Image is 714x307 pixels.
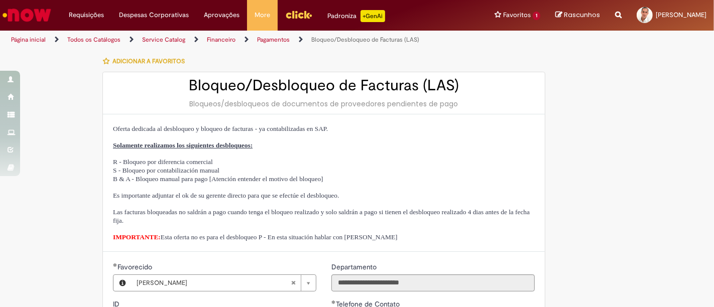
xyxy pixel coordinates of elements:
a: Pagamentos [257,36,290,44]
a: Financeiro [207,36,235,44]
a: Rascunhos [555,11,600,20]
span: S - Bloqueo por contabilización manual [113,167,219,174]
span: Favoritos [503,10,531,20]
div: Padroniza [327,10,385,22]
a: [PERSON_NAME]Limpar campo Favorecido [132,275,316,291]
span: [PERSON_NAME] [137,275,291,291]
div: Bloqueos/desbloqueos de documentos de proveedores pendientes de pago [113,99,535,109]
span: B & A - Bloqueo manual para pago [Atención entender el motivo del bloqueo] [113,175,323,183]
h2: Bloqueo/Desbloqueo de Facturas (LAS) [113,77,535,94]
span: R - Bloqueo por diferencia comercial [113,158,213,166]
span: [PERSON_NAME] [656,11,706,19]
span: Somente leitura - Departamento [331,262,379,271]
button: Adicionar a Favoritos [102,51,190,72]
span: More [255,10,270,20]
span: Requisições [69,10,104,20]
span: Rascunhos [564,10,600,20]
a: Todos os Catálogos [67,36,121,44]
span: Aprovações [204,10,240,20]
span: Obrigatório Preenchido [331,300,336,304]
a: Página inicial [11,36,46,44]
abbr: Limpar campo Favorecido [286,275,301,291]
img: click_logo_yellow_360x200.png [285,7,312,22]
p: +GenAi [361,10,385,22]
input: Departamento [331,274,535,291]
img: ServiceNow [1,5,53,25]
button: Favorecido, Visualizar este registro Reney Barbosa Nunes [113,275,132,291]
ul: Trilhas de página [8,31,468,49]
span: Las facturas bloqueadas no saldrán a pago cuando tenga el bloqueo realizado y solo saldrán a pago... [113,208,530,224]
span: Necessários - Favorecido [117,262,154,271]
span: Obrigatório Preenchido [113,263,117,267]
span: Despesas Corporativas [119,10,189,20]
span: IMPORTANTE: [113,233,161,241]
span: Esta oferta no es para el desbloqueo P - En esta situación hablar con [PERSON_NAME] [113,233,398,241]
span: Oferta dedicada al desbloqueo y bloqueo de facturas - ya contabilizadas en SAP. [113,125,328,132]
span: Solamente realizamos los siguientes desbloqueos: [113,141,253,149]
span: Es importante adjuntar el ok de su gerente directo para que se efectúe el desbloqueo. [113,192,339,199]
span: Adicionar a Favoritos [112,57,185,65]
a: Bloqueo/Desbloqueo de Facturas (LAS) [311,36,419,44]
span: 1 [533,12,540,20]
label: Somente leitura - Departamento [331,262,379,272]
a: Service Catalog [142,36,185,44]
